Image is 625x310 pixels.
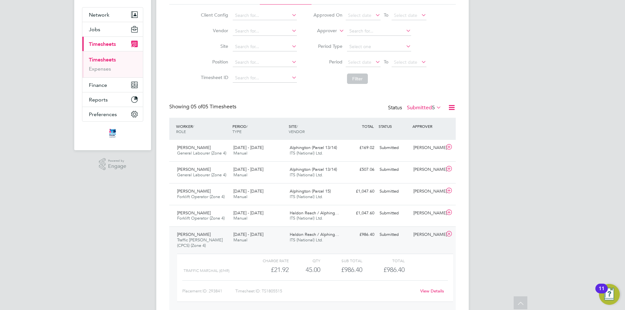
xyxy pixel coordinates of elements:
[348,59,371,65] span: Select date
[82,107,143,121] button: Preferences
[343,186,377,197] div: £1,047.60
[191,103,202,110] span: 05 of
[177,188,211,194] span: [PERSON_NAME]
[377,142,411,153] div: Submitted
[383,266,405,274] span: £986.40
[411,120,445,132] div: APPROVER
[377,229,411,240] div: Submitted
[411,229,445,240] div: [PERSON_NAME]
[233,172,247,178] span: Manual
[377,164,411,175] div: Submitted
[89,82,107,88] span: Finance
[82,128,143,139] a: Go to home page
[388,103,443,113] div: Status
[313,43,342,49] label: Period Type
[362,124,374,129] span: TOTAL
[233,42,297,51] input: Search for...
[599,289,604,297] div: 11
[407,104,441,111] label: Submitted
[377,186,411,197] div: Submitted
[247,264,289,275] div: £21.92
[290,215,323,221] span: ITS (National) Ltd.
[432,104,435,111] span: 5
[233,194,247,199] span: Manual
[382,11,390,19] span: To
[182,286,235,296] div: Placement ID: 293841
[193,124,194,129] span: /
[343,229,377,240] div: £986.40
[89,97,108,103] span: Reports
[89,66,111,72] a: Expenses
[411,186,445,197] div: [PERSON_NAME]
[362,257,404,264] div: Total
[89,26,100,33] span: Jobs
[89,57,116,63] a: Timesheets
[177,194,225,199] span: Forklift Operator (Zone 4)
[233,210,263,216] span: [DATE] - [DATE]
[89,12,109,18] span: Network
[108,164,126,169] span: Engage
[233,27,297,36] input: Search for...
[394,59,417,65] span: Select date
[343,142,377,153] div: £169.02
[347,27,411,36] input: Search for...
[99,158,127,170] a: Powered byEngage
[290,150,323,156] span: ITS (National) Ltd.
[411,164,445,175] div: [PERSON_NAME]
[348,12,371,18] span: Select date
[377,208,411,219] div: Submitted
[290,194,323,199] span: ITS (National) Ltd.
[308,28,337,34] label: Approver
[82,37,143,51] button: Timesheets
[377,120,411,132] div: STATUS
[89,111,117,117] span: Preferences
[174,120,231,137] div: WORKER
[599,284,620,305] button: Open Resource Center, 11 new notifications
[313,12,342,18] label: Approved On
[82,92,143,107] button: Reports
[199,12,228,18] label: Client Config
[347,42,411,51] input: Select one
[177,232,211,237] span: [PERSON_NAME]
[287,120,343,137] div: SITE
[343,164,377,175] div: £507.06
[411,208,445,219] div: [PERSON_NAME]
[289,257,320,264] div: QTY
[420,288,444,294] a: View Details
[82,51,143,77] div: Timesheets
[176,129,186,134] span: ROLE
[247,257,289,264] div: Charge rate
[411,142,445,153] div: [PERSON_NAME]
[199,59,228,65] label: Position
[320,264,362,275] div: £986.40
[108,128,117,139] img: itsconstruction-logo-retina.png
[313,59,342,65] label: Period
[290,237,323,243] span: ITS (National) Ltd.
[233,232,263,237] span: [DATE] - [DATE]
[343,208,377,219] div: £1,047.60
[177,172,226,178] span: General Labourer (Zone 4)
[297,124,298,129] span: /
[231,120,287,137] div: PERIOD
[177,237,223,248] span: Traffic [PERSON_NAME] (CPCS) (Zone 4)
[290,188,331,194] span: Alphington (Parcel 15)
[191,103,236,110] span: 05 Timesheets
[233,11,297,20] input: Search for...
[246,124,248,129] span: /
[290,232,339,237] span: Haldon Reach / Alphing…
[199,74,228,80] label: Timesheet ID
[233,145,263,150] span: [DATE] - [DATE]
[177,167,211,172] span: [PERSON_NAME]
[235,286,416,296] div: Timesheet ID: TS1805515
[184,268,229,273] span: Traffic Marshal (£/HR)
[233,150,247,156] span: Manual
[289,264,320,275] div: 45.00
[232,129,242,134] span: TYPE
[233,74,297,83] input: Search for...
[290,167,337,172] span: Alphington (Parcel 13/14)
[177,215,225,221] span: Forklift Operator (Zone 4)
[199,43,228,49] label: Site
[233,215,247,221] span: Manual
[290,145,337,150] span: Alphington (Parcel 13/14)
[177,210,211,216] span: [PERSON_NAME]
